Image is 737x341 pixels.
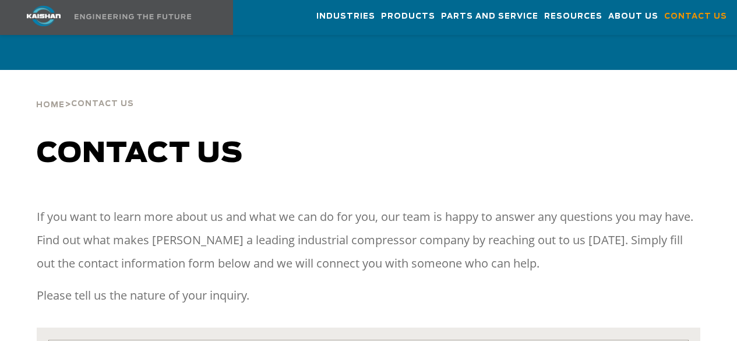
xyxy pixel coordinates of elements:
a: Products [381,1,435,32]
a: Contact Us [664,1,727,32]
a: About Us [608,1,658,32]
img: Engineering the future [75,14,191,19]
span: Home [36,101,65,109]
span: Contact Us [664,10,727,23]
p: If you want to learn more about us and what we can do for you, our team is happy to answer any qu... [37,205,701,275]
span: Contact us [37,140,243,168]
a: Parts and Service [441,1,538,32]
span: Contact Us [71,100,134,108]
a: Industries [316,1,375,32]
span: Resources [544,10,602,23]
span: Parts and Service [441,10,538,23]
a: Home [36,99,65,110]
span: Industries [316,10,375,23]
a: Resources [544,1,602,32]
span: About Us [608,10,658,23]
p: Please tell us the nature of your inquiry. [37,284,701,307]
span: Products [381,10,435,23]
div: > [36,70,134,114]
